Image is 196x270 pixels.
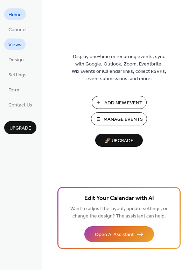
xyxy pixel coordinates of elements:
span: Settings [8,71,27,79]
span: Upgrade [9,125,31,132]
span: Form [8,86,19,94]
a: Contact Us [4,99,36,110]
span: Want to adjust the layout, update settings, or change the design? The assistant can help. [70,204,168,221]
span: Design [8,56,24,64]
button: Add New Event [92,96,147,109]
button: Manage Events [91,112,147,125]
span: Display one-time or recurring events, sync with Google, Outlook, Zoom, Eventbrite, Wix Events or ... [72,53,166,83]
span: Connect [8,26,27,34]
a: Settings [4,69,31,80]
a: Connect [4,23,31,35]
button: Upgrade [4,121,36,134]
span: Edit Your Calendar with AI [84,194,154,203]
span: Views [8,41,21,49]
a: Form [4,84,23,95]
span: Open AI Assistant [95,231,134,238]
a: Design [4,54,28,65]
span: 🚀 Upgrade [99,136,139,146]
span: Add New Event [104,99,142,107]
button: 🚀 Upgrade [95,134,143,147]
span: Manage Events [104,116,143,123]
button: Open AI Assistant [84,226,154,242]
span: Home [8,11,22,19]
a: Views [4,39,26,50]
span: Contact Us [8,102,32,109]
a: Home [4,8,26,20]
